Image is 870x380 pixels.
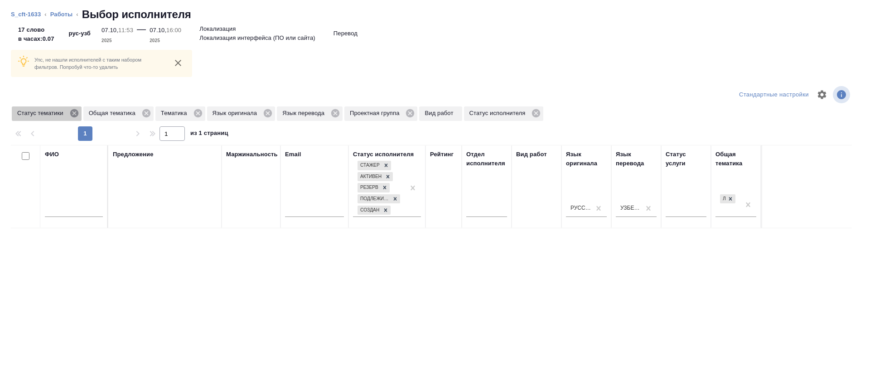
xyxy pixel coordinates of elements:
[199,24,236,34] p: Локализация
[89,109,139,118] p: Общая тематика
[45,150,59,159] div: ФИО
[155,106,205,121] div: Тематика
[357,193,401,205] div: Стажер, Активен, Резерв, Подлежит внедрению, Создан
[82,7,191,22] h2: Выбор исполнителя
[171,56,185,70] button: close
[226,150,278,159] div: Маржинальность
[358,206,381,215] div: Создан
[358,194,390,204] div: Подлежит внедрению
[118,27,133,34] p: 11:53
[358,172,383,182] div: Активен
[213,109,261,118] p: Язык оригинала
[719,193,736,205] div: Локализация
[357,205,391,216] div: Стажер, Активен, Резерв, Подлежит внедрению, Создан
[666,150,706,168] div: Статус услуги
[720,194,725,204] div: Локализация
[282,109,328,118] p: Язык перевода
[358,161,381,170] div: Стажер
[430,150,454,159] div: Рейтинг
[101,27,118,34] p: 07.10,
[285,150,301,159] div: Email
[207,106,275,121] div: Язык оригинала
[344,106,417,121] div: Проектная группа
[357,171,394,183] div: Стажер, Активен, Резерв, Подлежит внедрению, Создан
[570,204,591,212] div: Русский
[357,182,391,193] div: Стажер, Активен, Резерв, Подлежит внедрению, Создан
[566,150,607,168] div: Язык оригинала
[190,128,228,141] span: из 1 страниц
[83,106,154,121] div: Общая тематика
[150,27,166,34] p: 07.10,
[620,204,641,212] div: Узбекский
[11,11,41,18] a: S_cft-1633
[811,84,833,106] span: Настроить таблицу
[12,106,82,121] div: Статус тематики
[76,10,78,19] li: ‹
[44,10,46,19] li: ‹
[464,106,544,121] div: Статус исполнителя
[358,183,380,192] div: Резерв
[466,150,507,168] div: Отдел исполнителя
[277,106,343,121] div: Язык перевода
[357,160,392,171] div: Стажер, Активен, Резерв, Подлежит внедрению, Создан
[616,150,657,168] div: Язык перевода
[113,150,154,159] div: Предложение
[425,109,456,118] p: Вид работ
[715,150,756,168] div: Общая тематика
[516,150,547,159] div: Вид работ
[34,56,164,71] p: Упс, не нашли исполнителей с таким набором фильтров. Попробуй что-то удалить
[161,109,190,118] p: Тематика
[353,150,414,159] div: Статус исполнителя
[737,88,811,102] div: split button
[333,29,358,38] p: Перевод
[350,109,402,118] p: Проектная группа
[469,109,529,118] p: Статус исполнителя
[833,86,852,103] span: Посмотреть информацию
[17,109,67,118] p: Статус тематики
[166,27,181,34] p: 16:00
[50,11,73,18] a: Работы
[18,25,54,34] p: 17 слово
[11,7,859,22] nav: breadcrumb
[137,22,146,45] div: —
